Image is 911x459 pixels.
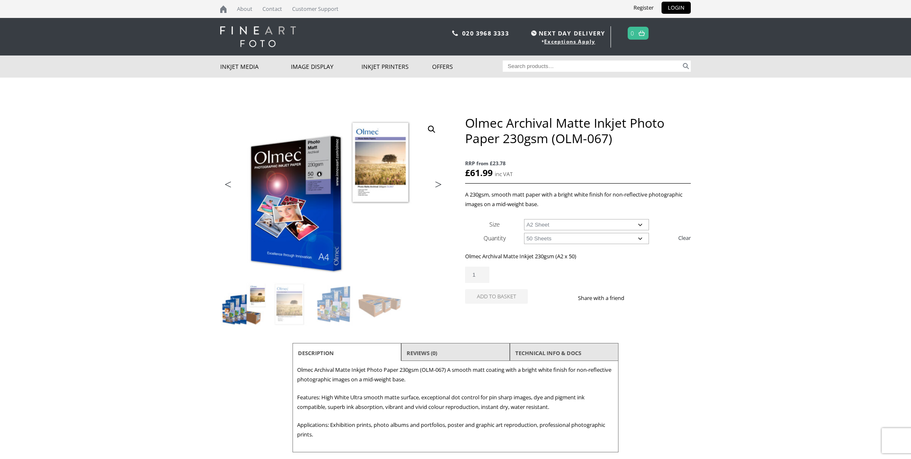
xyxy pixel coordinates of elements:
button: Search [681,61,691,72]
img: Olmec Archival Matte Inkjet Photo Paper 230gsm (OLM-067) - Image 2 [267,282,312,327]
button: Add to basket [465,289,528,304]
a: View full-screen image gallery [424,122,439,137]
img: email sharing button [654,295,661,301]
img: phone.svg [452,30,458,36]
img: Olmec Archival Matte Inkjet Photo Paper 230gsm (OLM-067) - Image 3 [313,282,358,327]
img: facebook sharing button [634,295,641,301]
a: Reviews (0) [407,346,437,361]
img: Olmec-Photo-Matte-Archival-230gsm_OLM-67_Sheet-Format-Inkjet-Photo-Paper [220,115,446,282]
a: Clear options [678,231,691,245]
a: LOGIN [662,2,691,14]
p: Olmec Archival Matte Inkjet Photo Paper 230gsm (OLM-067) A smooth matt coating with a bright whit... [297,365,614,384]
a: Offers [432,55,503,78]
a: Inkjet Printers [361,55,432,78]
p: Olmec Archival Matte Inkjet 230gsm (A2 x 50) [465,252,691,261]
input: Product quantity [465,267,489,283]
img: logo-white.svg [220,26,296,47]
img: twitter sharing button [644,295,651,301]
span: £ [465,167,470,179]
span: RRP from £23.78 [465,159,691,168]
bdi: 61.99 [465,167,493,179]
a: TECHNICAL INFO & DOCS [515,346,581,361]
p: Share with a friend [578,293,634,303]
a: Inkjet Media [220,55,291,78]
img: Olmec Archival Matte Inkjet Photo Paper 230gsm (OLM-067) [221,282,266,327]
label: Quantity [483,234,506,242]
a: 020 3968 3333 [462,29,509,37]
p: Features: High White Ultra smooth matte surface, exceptional dot control for pin sharp images, dy... [297,393,614,412]
img: time.svg [531,30,537,36]
a: Image Display [291,55,361,78]
img: Olmec Archival Matte Inkjet Photo Paper 230gsm (OLM-067) - Image 4 [359,282,404,327]
input: Search products… [503,61,682,72]
p: Applications: Exhibition prints, photo albums and portfolios, poster and graphic art reproduction... [297,420,614,439]
p: A 230gsm, smooth matt paper with a bright white finish for non-reflective photographic images on ... [465,190,691,209]
label: Size [489,220,500,228]
span: NEXT DAY DELIVERY [529,28,605,38]
h1: Olmec Archival Matte Inkjet Photo Paper 230gsm (OLM-067) [465,115,691,146]
a: Description [298,346,334,361]
a: 0 [631,27,634,39]
a: Exceptions Apply [544,38,595,45]
img: basket.svg [639,30,645,36]
a: Register [627,2,660,14]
